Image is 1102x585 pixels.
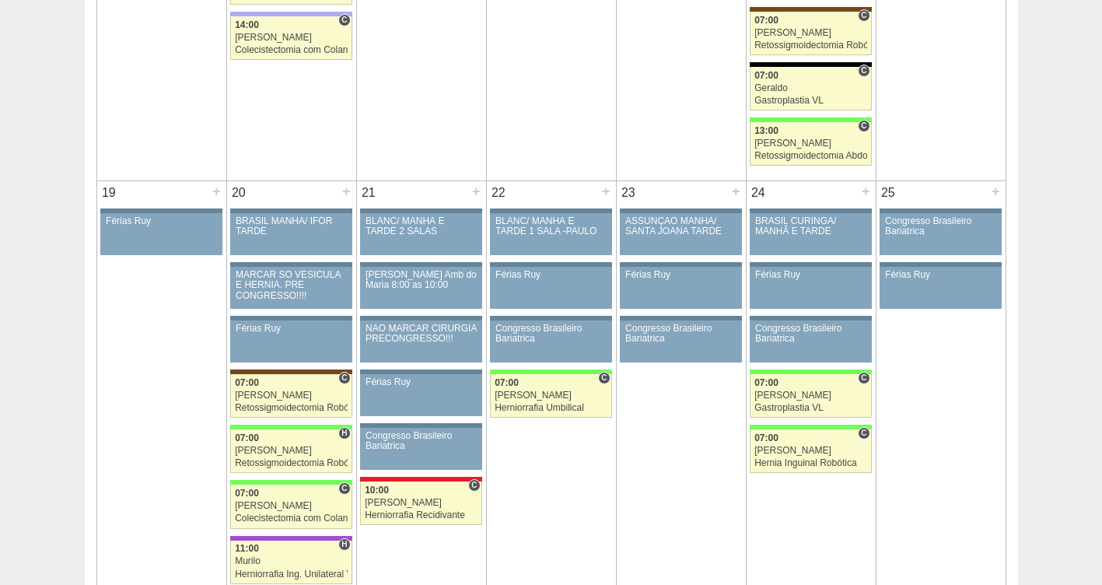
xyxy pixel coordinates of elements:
[338,427,350,440] span: Hospital
[750,316,871,321] div: Key: Aviso
[360,374,481,416] a: Férias Ruy
[490,321,611,363] a: Congresso Brasileiro Bariatrica
[230,16,352,60] a: C 14:00 [PERSON_NAME] Colecistectomia com Colangiografia VL
[490,374,611,418] a: C 07:00 [PERSON_NAME] Herniorrafia Umbilical
[230,370,352,374] div: Key: Santa Joana
[365,510,478,520] div: Herniorrafia Recidivante
[230,316,352,321] div: Key: Aviso
[100,208,222,213] div: Key: Aviso
[989,181,1002,201] div: +
[750,67,871,110] a: C 07:00 Geraldo Gastroplastia VL
[230,262,352,267] div: Key: Aviso
[754,403,867,413] div: Gastroplastia VL
[490,208,611,213] div: Key: Aviso
[490,267,611,309] a: Férias Ruy
[235,543,259,554] span: 11:00
[754,458,867,468] div: Hernia Inguinal Robótica
[365,485,389,496] span: 10:00
[876,181,901,205] div: 25
[495,377,519,388] span: 07:00
[360,208,481,213] div: Key: Aviso
[227,181,251,205] div: 20
[235,403,348,413] div: Retossigmoidectomia Robótica
[755,216,866,236] div: BRASIL CURINGA/ MANHÃ E TARDE
[754,151,867,161] div: Retossigmoidectomia Abdominal
[340,181,353,201] div: +
[338,538,350,551] span: Hospital
[210,181,223,201] div: +
[495,403,607,413] div: Herniorrafia Umbilical
[360,321,481,363] a: NAO MARCAR CIRURGIA PRECONGRESSO!!!
[880,208,1001,213] div: Key: Aviso
[235,569,348,580] div: Herniorrafia Ing. Unilateral VL
[754,96,867,106] div: Gastroplastia VL
[754,125,778,136] span: 13:00
[754,377,778,388] span: 07:00
[235,446,348,456] div: [PERSON_NAME]
[230,267,352,309] a: MARCAR SÓ VESICULA E HERNIA. PRE CONGRESSO!!!!
[858,372,869,384] span: Consultório
[490,262,611,267] div: Key: Aviso
[230,480,352,485] div: Key: Brasil
[620,267,741,309] a: Férias Ruy
[858,427,869,440] span: Consultório
[366,377,477,387] div: Férias Ruy
[750,117,871,122] div: Key: Brasil
[750,374,871,418] a: C 07:00 [PERSON_NAME] Gastroplastia VL
[750,7,871,12] div: Key: Santa Joana
[338,372,350,384] span: Consultório
[625,216,736,236] div: ASSUNÇÃO MANHÃ/ SANTA JOANA TARDE
[754,446,867,456] div: [PERSON_NAME]
[880,213,1001,255] a: Congresso Brasileiro Bariatrica
[230,536,352,541] div: Key: IFOR
[750,429,871,473] a: C 07:00 [PERSON_NAME] Hernia Inguinal Robótica
[360,477,481,482] div: Key: Assunção
[360,370,481,374] div: Key: Aviso
[230,374,352,418] a: C 07:00 [PERSON_NAME] Retossigmoidectomia Robótica
[858,9,869,22] span: Consultório
[487,181,511,205] div: 22
[755,324,866,344] div: Congresso Brasileiro Bariatrica
[754,83,867,93] div: Geraldo
[236,216,347,236] div: BRASIL MANHÃ/ IFOR TARDE
[620,213,741,255] a: ASSUNÇÃO MANHÃ/ SANTA JOANA TARDE
[754,433,778,443] span: 07:00
[235,33,348,43] div: [PERSON_NAME]
[495,324,607,344] div: Congresso Brasileiro Bariatrica
[755,270,866,280] div: Férias Ruy
[235,377,259,388] span: 07:00
[750,370,871,374] div: Key: Brasil
[235,488,259,499] span: 07:00
[620,262,741,267] div: Key: Aviso
[100,213,222,255] a: Férias Ruy
[620,208,741,213] div: Key: Aviso
[230,213,352,255] a: BRASIL MANHÃ/ IFOR TARDE
[747,181,771,205] div: 24
[106,216,217,226] div: Férias Ruy
[885,216,996,236] div: Congresso Brasileiro Bariatrica
[235,458,348,468] div: Retossigmoidectomia Robótica
[360,262,481,267] div: Key: Aviso
[230,12,352,16] div: Key: Christóvão da Gama
[729,181,743,201] div: +
[754,70,778,81] span: 07:00
[750,262,871,267] div: Key: Aviso
[360,482,481,525] a: C 10:00 [PERSON_NAME] Herniorrafia Recidivante
[754,15,778,26] span: 07:00
[366,216,477,236] div: BLANC/ MANHÃ E TARDE 2 SALAS
[360,267,481,309] a: [PERSON_NAME] Amb do Maria 8:00 as 10:00
[750,321,871,363] a: Congresso Brasileiro Bariatrica
[360,423,481,428] div: Key: Aviso
[235,513,348,524] div: Colecistectomia com Colangiografia VL
[495,216,607,236] div: BLANC/ MANHÃ E TARDE 1 SALA -PAULO
[750,122,871,166] a: C 13:00 [PERSON_NAME] Retossigmoidectomia Abdominal
[230,208,352,213] div: Key: Aviso
[366,270,477,290] div: [PERSON_NAME] Amb do Maria 8:00 as 10:00
[625,270,736,280] div: Férias Ruy
[600,181,613,201] div: +
[468,479,480,492] span: Consultório
[230,429,352,473] a: H 07:00 [PERSON_NAME] Retossigmoidectomia Robótica
[236,324,347,334] div: Férias Ruy
[750,62,871,67] div: Key: Blanc
[490,213,611,255] a: BLANC/ MANHÃ E TARDE 1 SALA -PAULO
